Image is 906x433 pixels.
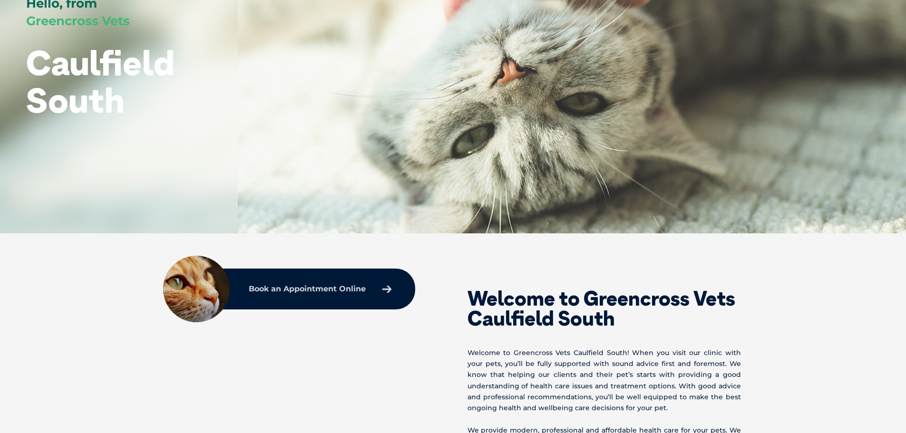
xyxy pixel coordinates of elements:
h2: Welcome to Greencross Vets Caulfield South [468,289,741,328]
p: Welcome to Greencross Vets Caulfield South! When you visit our clinic with your pets, you’ll be f... [468,347,741,414]
h1: Caulfield South [26,44,212,119]
a: Book an Appointment Online [244,280,396,298]
span: Greencross Vets [26,13,130,29]
p: Book an Appointment Online [249,285,366,293]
